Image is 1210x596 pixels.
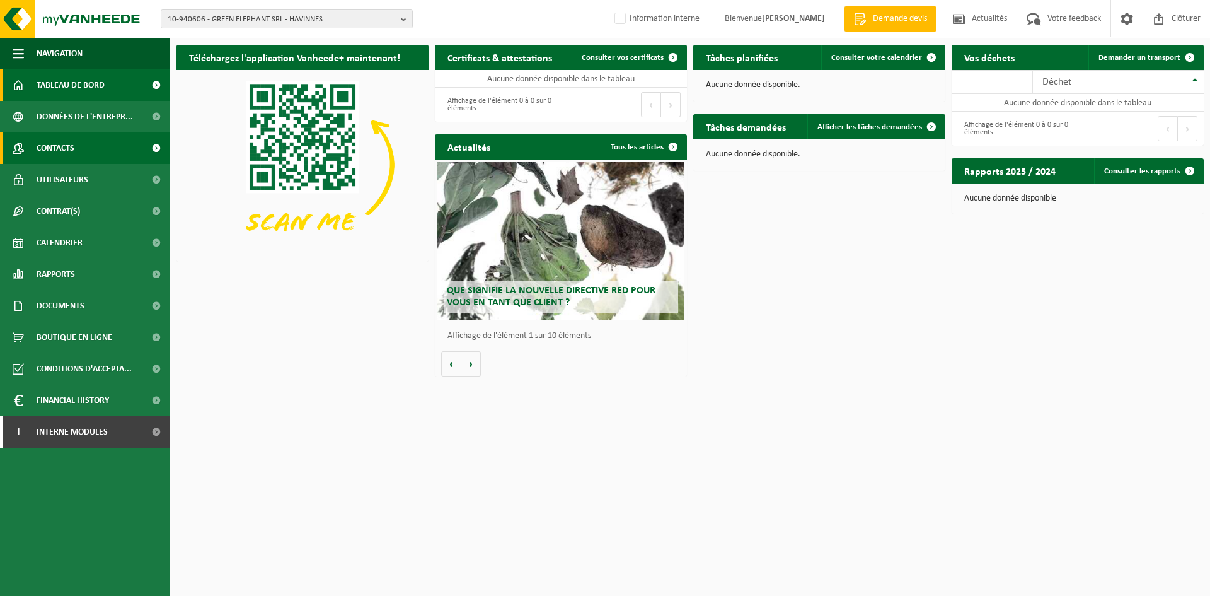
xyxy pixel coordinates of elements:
[461,351,481,377] button: Volgende
[1088,45,1202,70] a: Demander un transport
[762,14,825,23] strong: [PERSON_NAME]
[161,9,413,28] button: 10-940606 - GREEN ELEPHANT SRL - HAVINNES
[37,38,83,69] span: Navigation
[441,351,461,377] button: Vorige
[952,45,1027,69] h2: Vos déchets
[572,45,686,70] a: Consulter vos certificats
[952,94,1204,112] td: Aucune donnée disponible dans le tableau
[168,10,396,29] span: 10-940606 - GREEN ELEPHANT SRL - HAVINNES
[435,70,687,88] td: Aucune donnée disponible dans le tableau
[706,81,933,90] p: Aucune donnée disponible.
[437,162,684,320] a: Que signifie la nouvelle directive RED pour vous en tant que client ?
[441,91,555,119] div: Affichage de l'élément 0 à 0 sur 0 éléments
[176,45,413,69] h2: Téléchargez l'application Vanheede+ maintenant!
[693,45,790,69] h2: Tâches planifiées
[952,158,1068,183] h2: Rapports 2025 / 2024
[821,45,944,70] a: Consulter votre calendrier
[447,286,655,308] span: Que signifie la nouvelle directive RED pour vous en tant que client ?
[37,69,105,101] span: Tableau de bord
[37,259,75,290] span: Rapports
[612,9,700,28] label: Information interne
[37,385,109,416] span: Financial History
[1042,77,1071,87] span: Déchet
[13,416,24,448] span: I
[176,70,429,259] img: Download de VHEPlus App
[1178,116,1197,141] button: Next
[1098,54,1180,62] span: Demander un transport
[807,114,944,139] a: Afficher les tâches demandées
[582,54,664,62] span: Consulter vos certificats
[435,45,565,69] h2: Certificats & attestations
[1094,158,1202,184] a: Consulter les rapports
[601,134,686,160] a: Tous les articles
[37,196,80,227] span: Contrat(s)
[693,114,798,139] h2: Tâches demandées
[37,227,83,259] span: Calendrier
[817,123,922,131] span: Afficher les tâches demandées
[870,13,930,25] span: Demande devis
[37,101,133,132] span: Données de l'entrepr...
[641,92,661,117] button: Previous
[447,332,681,341] p: Affichage de l'élément 1 sur 10 éléments
[435,134,503,159] h2: Actualités
[37,290,84,322] span: Documents
[37,164,88,196] span: Utilisateurs
[831,54,922,62] span: Consulter votre calendrier
[1158,116,1178,141] button: Previous
[37,416,108,448] span: Interne modules
[844,6,936,32] a: Demande devis
[964,194,1191,203] p: Aucune donnée disponible
[706,150,933,159] p: Aucune donnée disponible.
[958,115,1071,143] div: Affichage de l'élément 0 à 0 sur 0 éléments
[37,353,132,385] span: Conditions d'accepta...
[37,132,74,164] span: Contacts
[37,322,112,353] span: Boutique en ligne
[661,92,681,117] button: Next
